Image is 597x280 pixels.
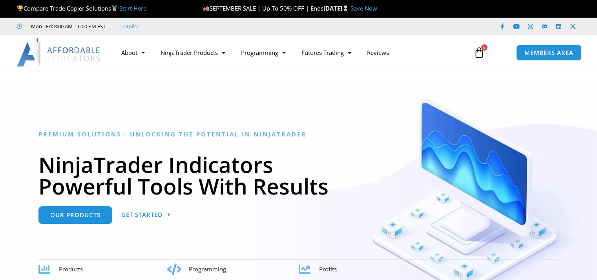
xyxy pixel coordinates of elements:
img: 🏆 [17,5,23,11]
h6: Premium Solutions - Unlocking the Potential in NinjaTrader [38,131,559,138]
span: MEMBERS AREA [524,50,573,56]
a: Programming [233,44,294,62]
span: Mon - Fri: 8:00 AM – 6:00 PM EST [29,22,106,31]
img: LogoAI | Affordable Indicators – NinjaTrader [17,38,101,67]
strong: [DATE] [323,4,351,12]
a: Reviews [359,44,397,62]
span: Compare Trade Copier Solutions [17,4,146,12]
nav: Menu [113,44,466,62]
a: NinjaTrader Products [153,44,233,62]
span: Our Products [50,212,100,218]
a: About [113,44,153,62]
img: 🍂 [203,5,209,11]
img: 🥇 [111,5,117,11]
h1: NinjaTrader Indicators Powerful Tools With Results [38,154,559,197]
a: Trustpilot [117,22,139,31]
a: Start Here [119,4,146,12]
span: SEPTEMBER SALE | Up To 50% OFF | Ends [203,4,323,12]
span: Get Started [121,212,162,218]
img: ⌛ [343,5,349,11]
span: Products [59,265,83,273]
span: 0 [481,44,487,51]
a: Get Started [121,206,171,224]
a: Futures Trading [294,44,359,62]
a: Our Products [38,206,112,224]
a: 0 [462,41,497,64]
span: Programming [189,265,226,273]
a: Save Now [351,4,377,12]
span: Profits [319,265,337,273]
a: MEMBERS AREA [516,45,582,61]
